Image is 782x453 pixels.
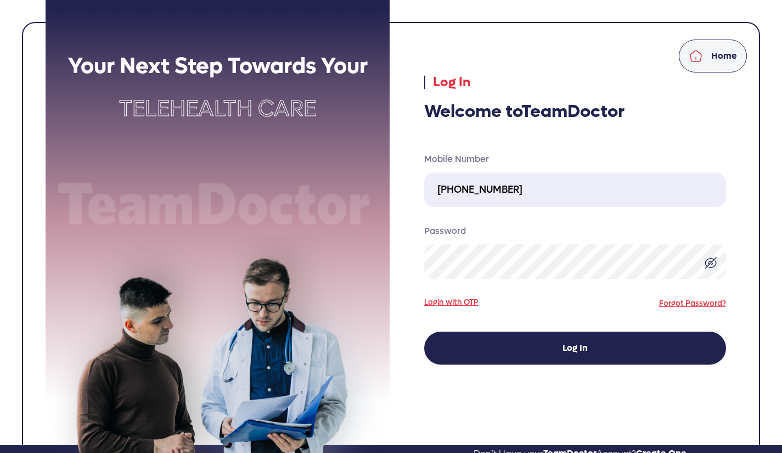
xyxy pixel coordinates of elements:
img: eye [704,256,717,270]
input: Enter mobile number [424,172,726,207]
h2: Your Next Step Towards Your [46,53,390,79]
a: Forgot Password? [659,298,726,309]
p: Home [711,49,737,63]
img: Team doctor text [46,178,390,232]
label: Mobile Number [424,153,726,166]
h3: Welcome to [424,101,726,122]
a: Login with OTP [424,297,479,308]
button: Log In [424,332,726,365]
a: Home [679,40,747,72]
img: home.svg [689,49,702,63]
p: Log In [424,72,726,92]
p: Telehealth Care [46,92,390,125]
span: TeamDoctor [521,100,625,123]
label: Password [424,225,726,238]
